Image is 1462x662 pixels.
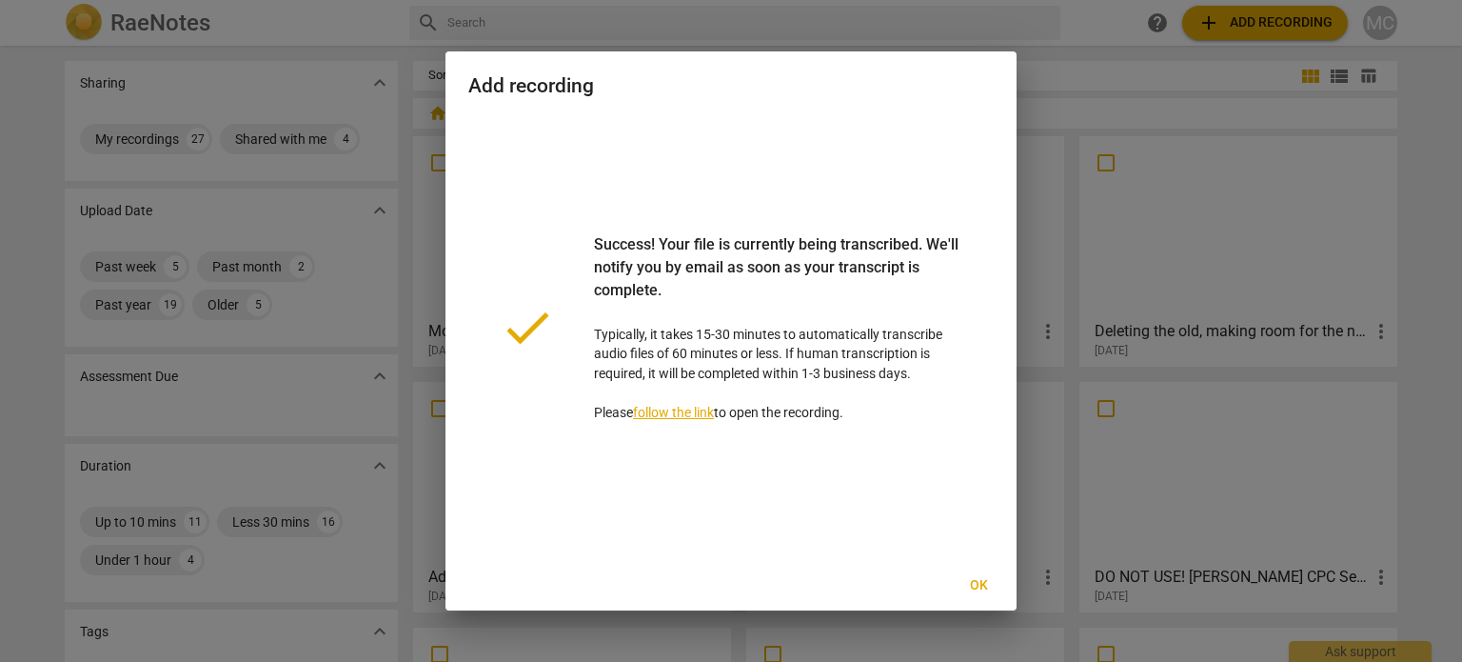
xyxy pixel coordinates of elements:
[594,233,963,423] p: Typically, it takes 15-30 minutes to automatically transcribe audio files of 60 minutes or less. ...
[468,74,994,98] h2: Add recording
[633,405,714,420] a: follow the link
[594,233,963,325] div: Success! Your file is currently being transcribed. We'll notify you by email as soon as your tran...
[499,299,556,356] span: done
[963,576,994,595] span: Ok
[948,569,1009,603] button: Ok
